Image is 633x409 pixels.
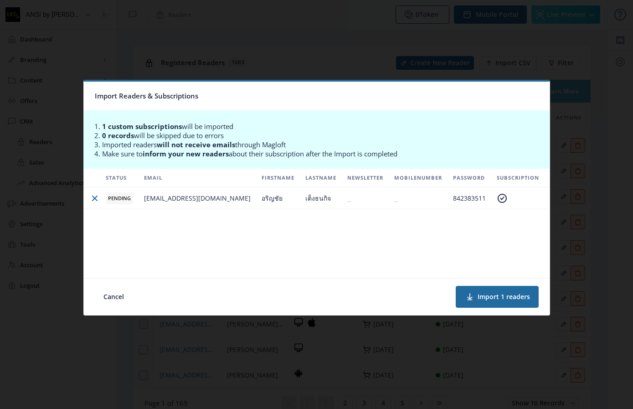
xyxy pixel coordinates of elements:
[545,169,581,187] th: orderId
[106,192,133,204] span: PENDING
[102,149,545,158] li: Make sure to about their subscription after the Import is completed
[448,169,491,187] th: password
[102,140,545,149] li: Imported readers through Magloft
[102,122,182,131] b: 1 custom subscriptions
[102,131,134,140] b: 0 records
[491,169,545,187] th: subscription
[100,169,139,187] th: Status
[256,169,300,187] th: firstname
[84,82,550,111] nb-card-header: Import Readers & Subscriptions
[394,194,398,202] span: ⎯
[157,140,235,149] b: will not receive emails
[262,194,283,202] span: อริญชัย
[102,122,545,131] li: will be imported
[453,194,486,202] span: 842383511
[342,169,389,187] th: newsletter
[300,169,342,187] th: lastname
[144,194,251,202] span: [EMAIL_ADDRESS][DOMAIN_NAME]
[143,149,229,158] b: inform your new readers
[305,194,331,202] span: เต็งธนกิจ
[102,131,545,140] li: will be skipped due to errors
[389,169,448,187] th: mobileNumber
[456,286,539,308] button: Import 1 readers
[347,194,351,202] span: ⎯
[95,286,133,308] button: Cancel
[139,169,256,187] th: email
